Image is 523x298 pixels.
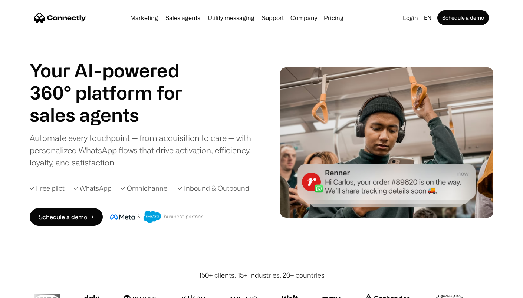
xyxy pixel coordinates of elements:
[121,183,169,193] div: ✓ Omnichannel
[127,15,161,21] a: Marketing
[30,59,200,104] h1: Your AI-powered 360° platform for
[34,12,86,23] a: home
[30,104,200,126] div: carousel
[437,10,489,25] a: Schedule a demo
[110,211,203,223] img: Meta and Salesforce business partner badge.
[290,13,317,23] div: Company
[30,208,103,226] a: Schedule a demo →
[30,104,200,126] h1: sales agents
[178,183,249,193] div: ✓ Inbound & Outbound
[7,284,45,295] aside: Language selected: English
[162,15,203,21] a: Sales agents
[199,270,325,280] div: 150+ clients, 15+ industries, 20+ countries
[30,132,259,168] div: Automate every touchpoint — from acquisition to care — with personalized WhatsApp flows that driv...
[30,183,65,193] div: ✓ Free pilot
[205,15,257,21] a: Utility messaging
[288,13,319,23] div: Company
[400,13,421,23] a: Login
[73,183,112,193] div: ✓ WhatsApp
[421,13,436,23] div: en
[15,285,45,295] ul: Language list
[259,15,287,21] a: Support
[321,15,346,21] a: Pricing
[424,13,431,23] div: en
[30,104,200,126] div: 1 of 4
